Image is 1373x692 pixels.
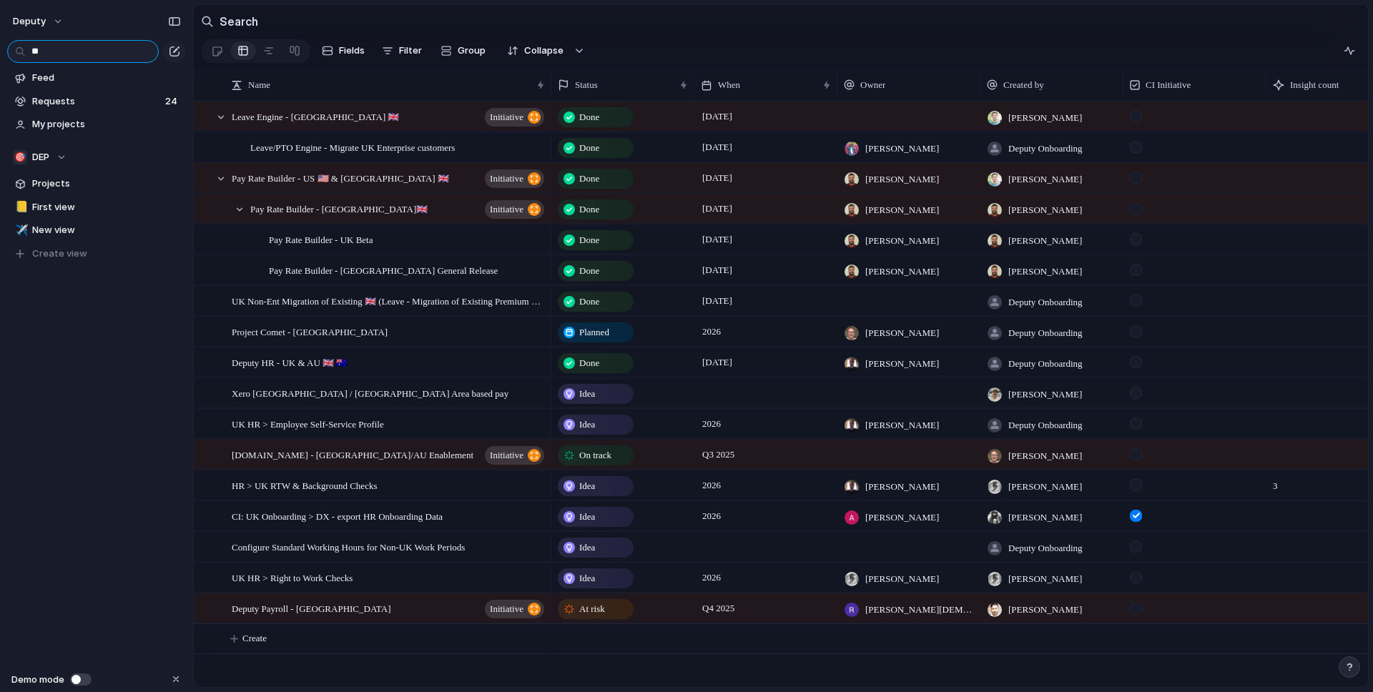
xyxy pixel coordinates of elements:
span: Pay Rate Builder - [GEOGRAPHIC_DATA]🇬🇧 [250,200,428,217]
span: [DATE] [699,169,736,187]
span: Deputy Onboarding [1008,142,1083,156]
span: [PERSON_NAME] [1008,480,1082,494]
span: initiative [490,599,523,619]
button: initiative [485,108,544,127]
span: Done [579,141,599,155]
span: Leave/PTO Engine - Migrate UK Enterprise customers [250,139,455,155]
span: [PERSON_NAME] [1008,387,1082,402]
span: [PERSON_NAME] [1008,603,1082,617]
button: Fields [316,39,370,62]
div: ✈️ [15,222,25,239]
button: initiative [485,200,544,219]
span: [PERSON_NAME][DEMOGRAPHIC_DATA] [865,603,974,617]
span: Q3 2025 [699,446,738,463]
span: [DATE] [699,108,736,125]
span: Filter [399,44,422,58]
span: Done [579,202,599,217]
span: Leave Engine - [GEOGRAPHIC_DATA] 🇬🇧 [232,108,399,124]
span: 2026 [699,569,724,586]
span: Created by [1003,78,1044,92]
span: Insight count [1290,78,1339,92]
span: [DOMAIN_NAME] - [GEOGRAPHIC_DATA]/AU Enablement [232,446,473,463]
span: Deputy Onboarding [1008,357,1083,371]
span: Pay Rate Builder - US 🇺🇸 & [GEOGRAPHIC_DATA] 🇬🇧 [232,169,449,186]
span: UK HR > Right to Work Checks [232,569,353,585]
span: [PERSON_NAME] [865,234,939,248]
span: initiative [490,445,523,465]
span: [PERSON_NAME] [1008,510,1082,525]
span: Fields [339,44,365,58]
span: [DATE] [699,262,736,279]
span: [PERSON_NAME] [1008,265,1082,279]
span: 2026 [699,508,724,525]
span: Xero [GEOGRAPHIC_DATA] / [GEOGRAPHIC_DATA] Area based pay [232,385,508,401]
button: Group [433,39,493,62]
button: 🎯DEP [7,147,186,168]
span: New view [32,223,181,237]
button: Filter [376,39,428,62]
span: DEP [32,150,49,164]
span: initiative [490,169,523,189]
span: Done [579,233,599,247]
span: Deputy HR - UK & AU 🇬🇧 🇦🇺 [232,354,348,370]
span: Idea [579,510,595,524]
span: [PERSON_NAME] [1008,172,1082,187]
a: My projects [7,114,186,135]
span: initiative [490,199,523,219]
span: [DATE] [699,231,736,248]
span: [PERSON_NAME] [865,203,939,217]
span: 2026 [699,323,724,340]
span: Feed [32,71,181,85]
div: 📒 [15,199,25,215]
span: Done [579,110,599,124]
a: 📒First view [7,197,186,218]
span: On track [579,448,611,463]
span: When [718,78,740,92]
span: Pay Rate Builder - UK Beta [269,231,373,247]
span: Done [579,295,599,309]
span: Projects [32,177,181,191]
span: [PERSON_NAME] [865,418,939,432]
h2: Search [220,13,258,30]
span: CI Initiative [1146,78,1191,92]
span: Done [579,172,599,186]
span: [PERSON_NAME] [865,480,939,494]
span: [PERSON_NAME] [1008,449,1082,463]
button: initiative [485,169,544,188]
button: ✈️ [13,223,27,237]
a: Projects [7,173,186,194]
span: Requests [32,94,161,109]
button: 📒 [13,200,27,214]
span: [PERSON_NAME] [865,142,939,156]
span: [PERSON_NAME] [1008,572,1082,586]
span: [PERSON_NAME] [865,572,939,586]
span: Status [575,78,598,92]
span: [PERSON_NAME] [865,172,939,187]
span: Done [579,356,599,370]
span: My projects [32,117,181,132]
button: initiative [485,600,544,618]
span: Deputy Onboarding [1008,326,1083,340]
span: 2026 [699,415,724,432]
span: Collapse [524,44,564,58]
span: Owner [860,78,885,92]
span: UK Non-Ent Migration of Existing 🇬🇧 (Leave - Migration of Existing Premium Customers) [232,292,546,309]
span: Demo mode [11,673,64,687]
span: 24 [165,94,180,109]
span: Create view [32,247,87,261]
span: Q4 2025 [699,600,738,617]
span: 3 [1267,471,1284,493]
a: ✈️New view [7,219,186,241]
span: At risk [579,602,605,616]
span: Idea [579,540,595,555]
span: Name [248,78,270,92]
span: Configure Standard Working Hours for Non-UK Work Periods [232,538,465,555]
span: [PERSON_NAME] [865,326,939,340]
span: HR > UK RTW & Background Checks [232,477,377,493]
span: [PERSON_NAME] [1008,234,1082,248]
span: Planned [579,325,609,340]
div: 🎯 [13,150,27,164]
span: [PERSON_NAME] [865,510,939,525]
